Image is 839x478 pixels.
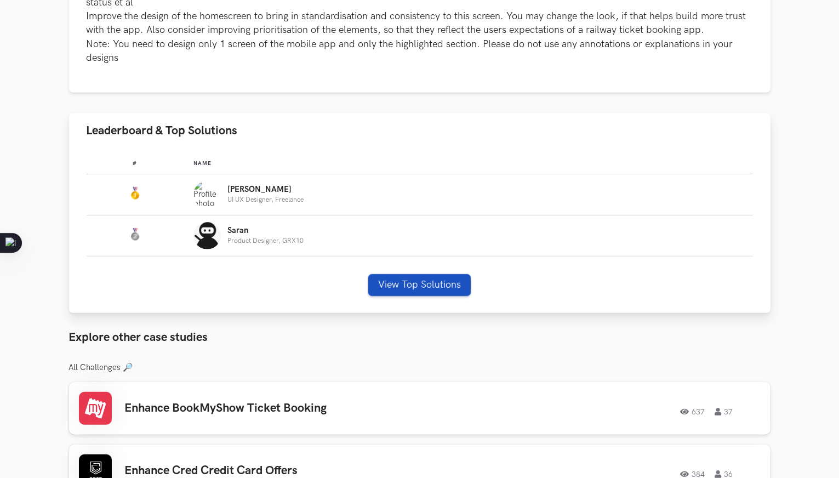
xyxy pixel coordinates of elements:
table: Leaderboard [87,151,753,257]
a: Enhance BookMyShow Ticket Booking63737 [69,382,770,435]
p: UI UX Designer, Freelance [227,196,304,203]
span: 637 [681,408,705,416]
p: Saran [227,226,304,235]
img: Profile photo [193,181,221,208]
button: Leaderboard & Top Solutions [69,113,770,148]
h3: All Challenges 🔎 [69,363,770,373]
img: Gold Medal [128,187,141,200]
h3: Explore other case studies [69,331,770,345]
span: # [133,160,137,167]
div: Leaderboard & Top Solutions [69,148,770,314]
span: Name [193,160,212,167]
p: [PERSON_NAME] [227,185,304,194]
img: Profile photo [193,222,221,249]
img: Silver Medal [128,228,141,241]
span: Leaderboard & Top Solutions [87,123,238,138]
span: 384 [681,470,705,478]
h3: Enhance Cred Credit Card Offers [125,464,436,478]
span: 36 [715,470,733,478]
h3: Enhance BookMyShow Ticket Booking [125,401,436,416]
button: View Top Solutions [368,274,471,296]
p: Product Designer, GRX10 [227,237,304,244]
span: 37 [715,408,733,416]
